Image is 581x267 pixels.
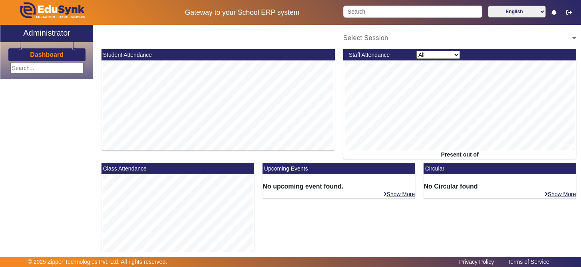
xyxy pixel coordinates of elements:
a: Dashboard [30,50,64,59]
mat-card-header: Upcoming Events [263,163,415,174]
a: Show More [544,191,577,198]
h5: Gateway to your School ERP system [150,8,335,17]
div: Staff Attendance [344,51,412,59]
h3: Dashboard [30,51,64,58]
input: Search... [10,63,84,74]
h6: No Circular found [424,183,576,190]
h6: No upcoming event found. [263,183,415,190]
a: Privacy Policy [455,257,498,267]
a: Terms of Service [503,257,553,267]
span: Select Session [343,34,388,41]
input: Search [343,6,482,18]
mat-card-header: Class Attendance [101,163,254,174]
div: Present out of [343,151,577,159]
a: Administrator [0,25,93,42]
h2: Administrator [23,28,70,38]
p: © 2025 Zipper Technologies Pvt. Ltd. All rights reserved. [28,258,167,266]
a: Show More [383,191,416,198]
mat-card-header: Student Attendance [101,49,335,60]
mat-card-header: Circular [424,163,576,174]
